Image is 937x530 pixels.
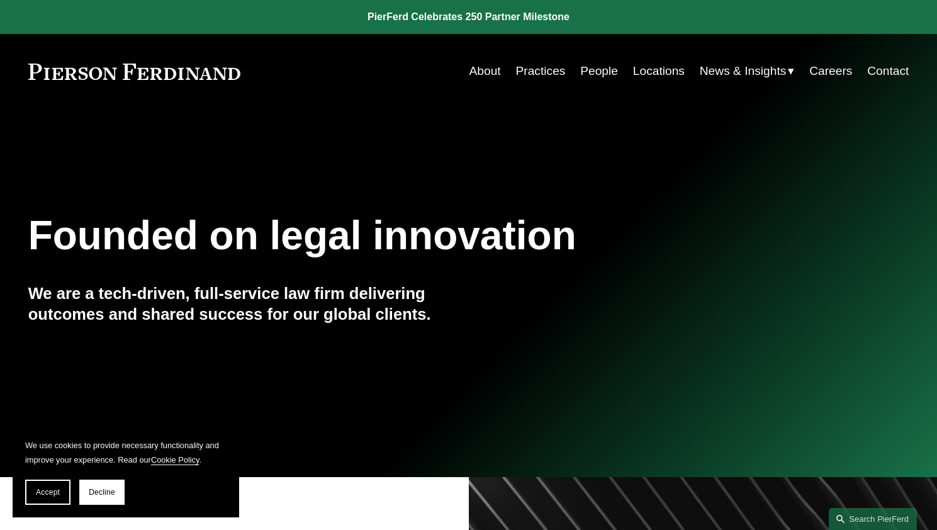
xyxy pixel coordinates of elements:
[28,283,469,324] h4: We are a tech-driven, full-service law firm delivering outcomes and shared success for our global...
[151,455,199,465] a: Cookie Policy
[469,59,501,83] a: About
[13,426,239,517] section: Cookie banner
[700,60,787,82] span: News & Insights
[25,480,70,505] button: Accept
[25,438,227,467] p: We use cookies to provide necessary functionality and improve your experience. Read our .
[867,59,909,83] a: Contact
[36,488,60,497] span: Accept
[89,488,115,497] span: Decline
[700,59,795,83] a: folder dropdown
[829,508,917,530] a: Search this site
[79,480,125,505] button: Decline
[580,59,618,83] a: People
[633,59,685,83] a: Locations
[516,59,566,83] a: Practices
[28,213,762,259] h1: Founded on legal innovation
[809,59,852,83] a: Careers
